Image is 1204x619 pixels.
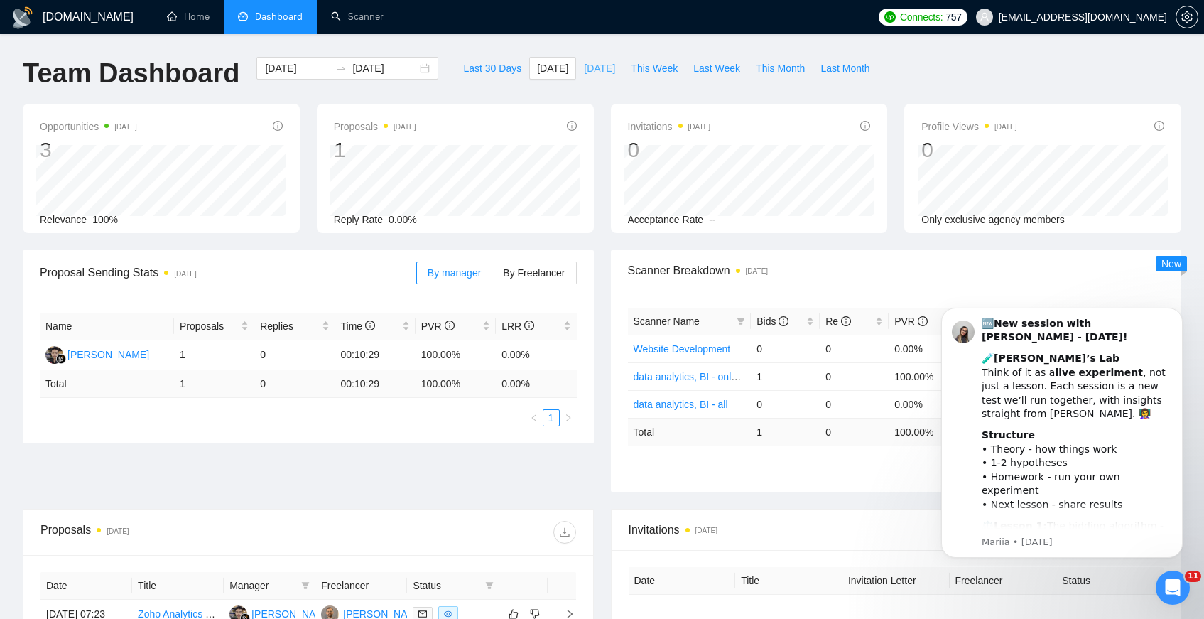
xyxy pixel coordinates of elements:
[413,578,479,593] span: Status
[894,316,928,327] span: PVR
[841,316,851,326] span: info-circle
[254,313,335,340] th: Replies
[193,23,222,51] img: Profile image for Oleksandr
[634,371,759,382] a: data analytics, BI - only titles
[334,118,416,135] span: Proposals
[1056,567,1164,595] th: Status
[229,578,295,593] span: Manager
[737,317,745,325] span: filter
[945,9,961,25] span: 757
[21,384,264,411] div: 👑 Laziza AI - Job Pre-Qualification
[779,316,788,326] span: info-circle
[751,335,820,362] td: 0
[820,362,889,390] td: 0
[260,318,318,334] span: Replies
[29,227,238,242] div: Ask a question
[751,362,820,390] td: 1
[29,275,115,290] span: Search for help
[980,12,989,22] span: user
[352,60,417,76] input: End date
[576,57,623,80] button: [DATE]
[884,11,896,23] img: upwork-logo.png
[842,567,950,595] th: Invitation Letter
[428,267,481,279] span: By manager
[554,527,575,538] span: download
[734,311,748,332] span: filter
[445,321,455,330] span: info-circle
[229,608,333,619] a: IA[PERSON_NAME]
[1176,11,1198,23] span: setting
[1176,11,1198,23] a: setting
[273,121,283,131] span: info-circle
[950,567,1057,595] th: Freelancer
[45,346,63,364] img: IA
[1176,6,1198,28] button: setting
[28,173,256,198] p: How can we help?
[334,136,416,163] div: 1
[628,136,711,163] div: 0
[530,414,538,422] span: left
[92,214,118,225] span: 100%
[634,399,728,410] a: data analytics, BI - all
[693,60,740,76] span: Last Week
[40,214,87,225] span: Relevance
[889,335,958,362] td: 0.00%
[526,409,543,426] button: left
[560,409,577,426] li: Next Page
[820,60,869,76] span: Last Month
[21,411,264,437] div: Sardor AI Prompt Library
[921,214,1065,225] span: Only exclusive agency members
[21,268,264,296] button: Search for help
[485,581,494,590] span: filter
[628,262,1165,279] span: Scanner Breakdown
[685,57,748,80] button: Last Week
[526,409,543,426] li: Previous Page
[889,418,958,446] td: 100.00 %
[416,370,496,398] td: 100.00 %
[238,11,248,21] span: dashboard
[298,575,313,596] span: filter
[751,390,820,418] td: 0
[14,215,270,254] div: Ask a question
[825,316,851,327] span: Re
[567,121,577,131] span: info-circle
[174,340,254,370] td: 1
[21,302,264,343] div: ✅ How To: Connect your agency to [DOMAIN_NAME]
[918,316,928,326] span: info-circle
[820,335,889,362] td: 0
[265,60,330,76] input: Start date
[1185,571,1201,582] span: 11
[365,321,375,330] span: info-circle
[1154,121,1164,131] span: info-circle
[860,121,870,131] span: info-circle
[94,443,189,500] button: Messages
[634,316,700,327] span: Scanner Name
[40,313,174,340] th: Name
[301,581,310,590] span: filter
[40,264,416,281] span: Proposal Sending Stats
[921,136,1016,163] div: 0
[463,60,521,76] span: Last 30 Days
[224,572,315,600] th: Manager
[1161,258,1181,269] span: New
[40,136,137,163] div: 3
[107,527,129,535] time: [DATE]
[321,608,425,619] a: SK[PERSON_NAME]
[114,123,136,131] time: [DATE]
[564,414,573,422] span: right
[29,390,238,405] div: 👑 Laziza AI - Job Pre-Qualification
[190,443,284,500] button: Help
[139,23,168,51] img: Profile image for Nazar
[629,521,1164,539] span: Invitations
[889,390,958,418] td: 0.00%
[751,418,820,446] td: 1
[31,479,63,489] span: Home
